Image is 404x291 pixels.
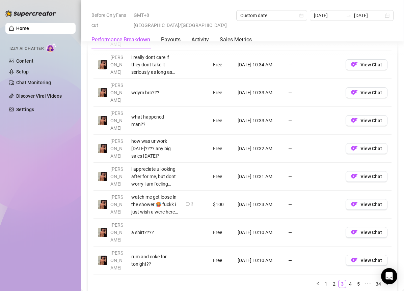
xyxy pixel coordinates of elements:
li: 2 [330,280,338,288]
span: [PERSON_NAME] [110,83,123,103]
img: OF [351,201,358,207]
img: OF [351,89,358,96]
a: OFView Chat [346,147,387,153]
a: 5 [355,280,362,288]
div: watch me get loose in the shower 🥵 fuckk i just wish u were here so u can get a taste of my hard ... [131,193,178,216]
a: Setup [16,69,29,74]
td: — [284,219,342,247]
div: i appreciate u looking after for me, but dont worry i am feeling okay baby 😉 [131,165,178,188]
td: — [284,163,342,191]
span: [PERSON_NAME] [110,194,123,215]
img: OF [351,117,358,124]
span: [PERSON_NAME] [110,166,123,187]
img: OF [351,173,358,180]
div: what happened man?? [131,113,178,128]
td: [DATE] 10:33 AM [234,79,284,107]
span: View Chat [360,118,382,123]
img: Zach [98,144,107,153]
span: View Chat [360,146,382,151]
a: OFView Chat [346,259,387,264]
span: video-camera [186,202,190,206]
img: Zach [98,256,107,265]
a: OFView Chat [346,231,387,236]
button: OFView Chat [346,199,387,210]
span: to [346,13,351,18]
a: OFView Chat [346,175,387,181]
button: OFView Chat [346,227,387,238]
td: [DATE] 10:10 AM [234,219,284,247]
td: [DATE] 10:31 AM [234,163,284,191]
div: rum and coke for tonight?? [131,253,178,268]
td: — [284,79,342,107]
td: [DATE] 10:10 AM [234,247,284,274]
a: 34 [374,280,383,288]
img: OF [351,61,358,68]
a: Chat Monitoring [16,80,51,85]
div: Activity [191,36,209,44]
img: Zach [98,200,107,209]
a: 3 [339,280,346,288]
button: OFView Chat [346,171,387,182]
img: OF [351,229,358,235]
span: View Chat [360,202,382,207]
span: View Chat [360,90,382,95]
span: Before OnlyFans cut [91,10,130,30]
span: [PERSON_NAME] [110,222,123,243]
span: [PERSON_NAME] [110,250,123,270]
td: [DATE] 10:32 AM [234,135,284,163]
a: 4 [347,280,354,288]
img: AI Chatter [46,43,57,53]
td: — [284,191,342,219]
a: 1 [322,280,330,288]
a: 2 [330,280,338,288]
li: Previous Page [314,280,322,288]
td: — [284,135,342,163]
a: OFView Chat [346,203,387,208]
span: [PERSON_NAME] [110,138,123,159]
div: wdym bro??? [131,89,178,96]
input: Start date [314,12,343,19]
td: Free [209,163,234,191]
a: Discover Viral Videos [16,93,62,99]
div: 3 [191,201,193,207]
a: OFView Chat [346,119,387,125]
img: Zach [98,172,107,181]
a: Home [16,26,29,31]
span: Izzy AI Chatter [9,45,44,52]
img: Zach [98,116,107,125]
td: [DATE] 10:23 AM [234,191,284,219]
td: Free [209,219,234,247]
a: OFView Chat [346,91,387,97]
td: Free [209,135,234,163]
span: View Chat [360,62,382,67]
td: $100 [209,191,234,219]
span: GMT+8 [GEOGRAPHIC_DATA]/[GEOGRAPHIC_DATA] [134,10,232,30]
button: OFView Chat [346,115,387,126]
span: View Chat [360,230,382,235]
span: calendar [299,13,303,18]
div: how was ur work [DATE]???? any big sales [DATE]? [131,137,178,160]
span: View Chat [360,258,382,263]
img: Zach [98,60,107,69]
div: Payouts [161,36,181,44]
div: a shirt???? [131,229,178,236]
td: — [284,247,342,274]
input: End date [354,12,383,19]
span: View Chat [360,174,382,179]
td: Free [209,51,234,79]
button: OFView Chat [346,59,387,70]
a: Settings [16,107,34,112]
td: Free [209,247,234,274]
span: [PERSON_NAME] [110,110,123,131]
li: Next 5 Pages [362,280,373,288]
a: Content [16,58,33,64]
div: i really dont care if they dont take it seriously as long as we know what we are. [131,54,178,76]
a: OFView Chat [346,63,387,69]
button: OFView Chat [346,87,387,98]
span: [PERSON_NAME] [110,55,123,75]
td: Free [209,79,234,107]
button: OFView Chat [346,143,387,154]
